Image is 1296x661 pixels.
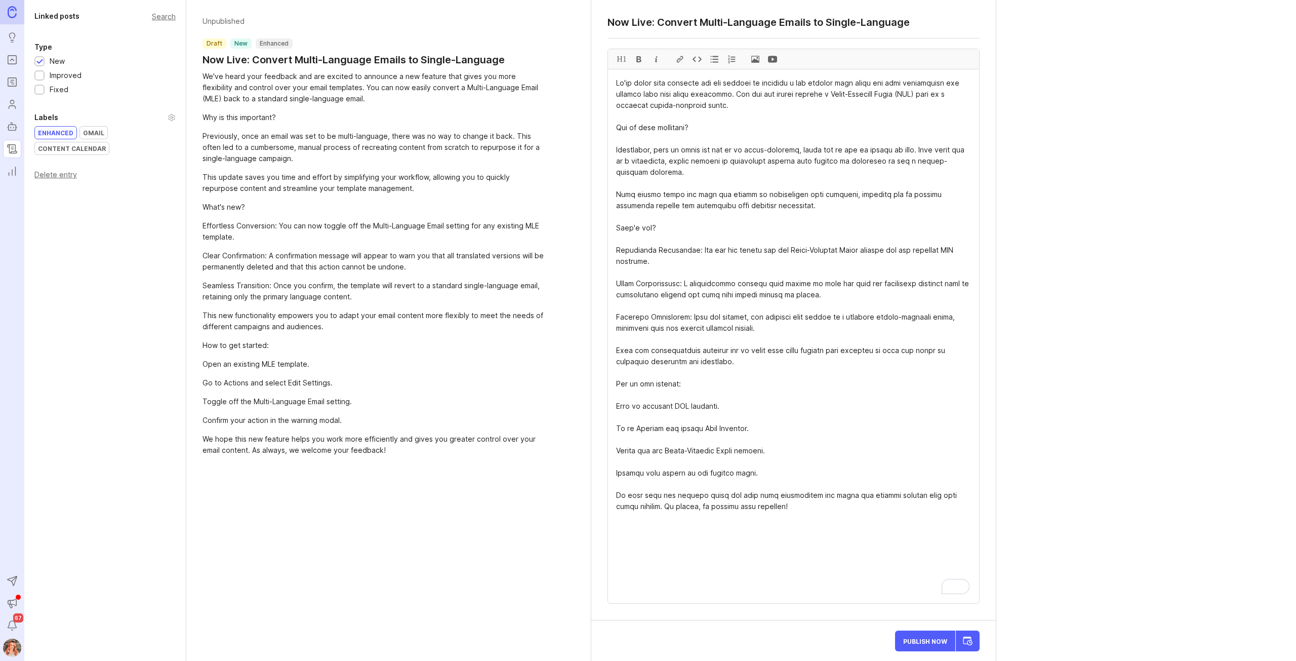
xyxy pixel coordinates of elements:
[202,280,547,302] div: Seamless Transition: Once you confirm, the template will revert to a standard single-language ema...
[50,70,82,81] div: Improved
[35,127,76,139] div: Enhanced
[13,613,23,623] span: 67
[34,10,79,22] div: Linked posts
[202,71,547,104] div: We've heard your feedback and are excited to announce a new feature that gives you more flexibili...
[260,40,289,48] p: Enhanced
[3,118,21,136] a: Autopilot
[202,434,547,456] div: We hope this new feature helps you work more efficiently and gives you greater control over your ...
[903,638,947,644] span: Publish Now
[3,140,21,158] a: Changelog
[202,53,505,67] a: Now Live: Convert Multi-Language Emails to Single-Language
[3,572,21,590] button: Send to Autopilot
[3,639,21,657] button: Bronwen W
[202,131,547,164] div: Previously, once an email was set to be multi-language, there was no way to change it back. This ...
[3,594,21,612] button: Announcements
[202,112,547,123] div: Why is this important?
[34,111,58,124] div: Labels
[202,415,547,426] div: Confirm your action in the warning modal.
[152,14,176,19] div: Search
[3,95,21,113] a: Users
[34,171,176,178] div: Delete entry
[3,28,21,47] a: Ideas
[202,172,547,194] div: This update saves you time and effort by simplifying your workflow, allowing you to quickly repur...
[202,220,547,243] div: Effortless Conversion: You can now toggle off the Multi-Language Email setting for any existing M...
[202,202,547,213] div: What's new?
[50,56,65,67] div: New
[80,127,107,139] div: Gmail
[608,69,979,603] textarea: To enrich screen reader interactions, please activate Accessibility in Grammarly extension settings
[607,16,980,28] textarea: Now Live: Convert Multi-Language Emails to Single-Language
[207,40,222,48] p: draft
[50,84,68,95] div: Fixed
[3,616,21,635] button: Notifications
[202,250,547,273] div: Clear Confirmation: A confirmation message will appear to warn you that all translated versions w...
[3,162,21,180] a: Reporting
[3,51,21,69] a: Portal
[202,359,547,370] div: Open an existing MLE template.
[613,49,630,69] div: H1
[895,631,955,651] button: Publish Now
[202,340,547,351] div: How to get started:
[202,396,547,407] div: Toggle off the Multi-Language Email setting.
[202,310,547,332] div: This new functionality empowers you to adapt your email content more flexibly to meet the needs o...
[3,73,21,91] a: Roadmaps
[8,6,17,18] img: Canny Home
[34,41,52,53] div: Type
[202,377,547,388] div: Go to Actions and select Edit Settings.
[35,142,109,154] div: Content Calendar
[202,16,505,26] p: Unpublished
[234,40,248,48] p: new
